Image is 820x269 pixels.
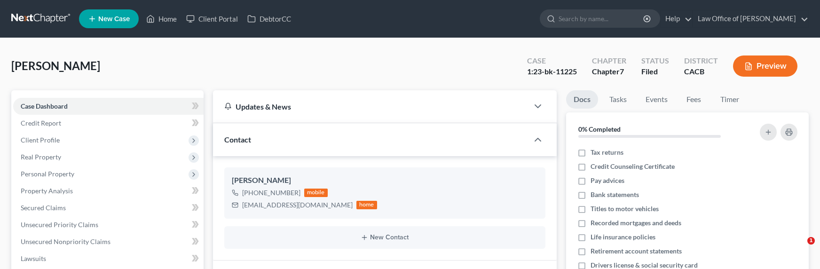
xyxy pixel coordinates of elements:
a: Unsecured Nonpriority Claims [13,233,204,250]
a: Lawsuits [13,250,204,267]
a: Timer [713,90,747,109]
span: Unsecured Priority Claims [21,221,98,229]
a: Client Portal [181,10,243,27]
div: [PHONE_NUMBER] [242,188,300,198]
span: Property Analysis [21,187,73,195]
span: Recorded mortgages and deeds [591,218,681,228]
div: 1:23-bk-11225 [527,66,577,77]
a: Secured Claims [13,199,204,216]
span: Pay advices [591,176,624,185]
span: Titles to motor vehicles [591,204,659,214]
button: New Contact [232,234,538,241]
iframe: Intercom live chat [788,237,811,260]
a: Tasks [602,90,634,109]
span: New Case [98,16,130,23]
a: Help [661,10,692,27]
a: Unsecured Priority Claims [13,216,204,233]
span: Secured Claims [21,204,66,212]
a: Credit Report [13,115,204,132]
span: Credit Report [21,119,61,127]
a: Fees [679,90,709,109]
div: [PERSON_NAME] [232,175,538,186]
strong: 0% Completed [578,125,621,133]
a: DebtorCC [243,10,296,27]
span: Bank statements [591,190,639,199]
div: District [684,55,718,66]
div: Chapter [592,66,626,77]
div: [EMAIL_ADDRESS][DOMAIN_NAME] [242,200,353,210]
span: Contact [224,135,251,144]
a: Property Analysis [13,182,204,199]
a: Law Office of [PERSON_NAME] [693,10,808,27]
span: Retirement account statements [591,246,682,256]
span: 7 [620,67,624,76]
span: Case Dashboard [21,102,68,110]
span: Life insurance policies [591,232,655,242]
span: Lawsuits [21,254,46,262]
div: Case [527,55,577,66]
span: Unsecured Nonpriority Claims [21,237,110,245]
span: 1 [807,237,815,245]
div: mobile [304,189,328,197]
a: Case Dashboard [13,98,204,115]
div: Chapter [592,55,626,66]
span: Credit Counseling Certificate [591,162,675,171]
span: Client Profile [21,136,60,144]
span: Personal Property [21,170,74,178]
span: Tax returns [591,148,623,157]
span: [PERSON_NAME] [11,59,100,72]
span: Real Property [21,153,61,161]
a: Events [638,90,675,109]
button: Preview [733,55,797,77]
a: Docs [566,90,598,109]
a: Home [142,10,181,27]
input: Search by name... [559,10,645,27]
div: home [356,201,377,209]
div: CACB [684,66,718,77]
div: Filed [641,66,669,77]
div: Status [641,55,669,66]
div: Updates & News [224,102,517,111]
